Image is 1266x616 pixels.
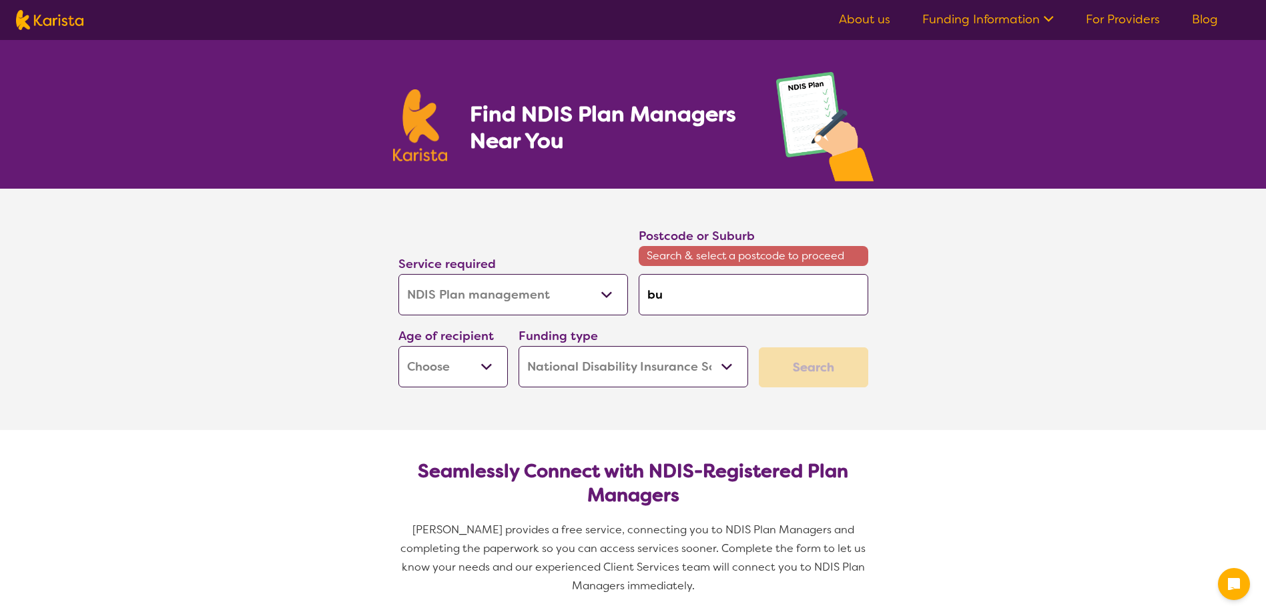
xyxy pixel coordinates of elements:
input: Type [639,274,868,315]
img: Karista logo [393,89,448,161]
span: [PERSON_NAME] provides a free service, connecting you to NDIS Plan Managers and completing the pa... [400,523,868,593]
span: Search & select a postcode to proceed [639,246,868,266]
h1: Find NDIS Plan Managers Near You [470,101,749,154]
h2: Seamlessly Connect with NDIS-Registered Plan Managers [409,459,858,507]
label: Funding type [519,328,598,344]
a: About us [839,11,890,27]
img: Karista logo [16,10,83,30]
label: Age of recipient [398,328,494,344]
label: Postcode or Suburb [639,228,755,244]
a: For Providers [1086,11,1160,27]
a: Funding Information [922,11,1054,27]
img: plan-management [776,72,874,189]
a: Blog [1192,11,1218,27]
label: Service required [398,256,496,272]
